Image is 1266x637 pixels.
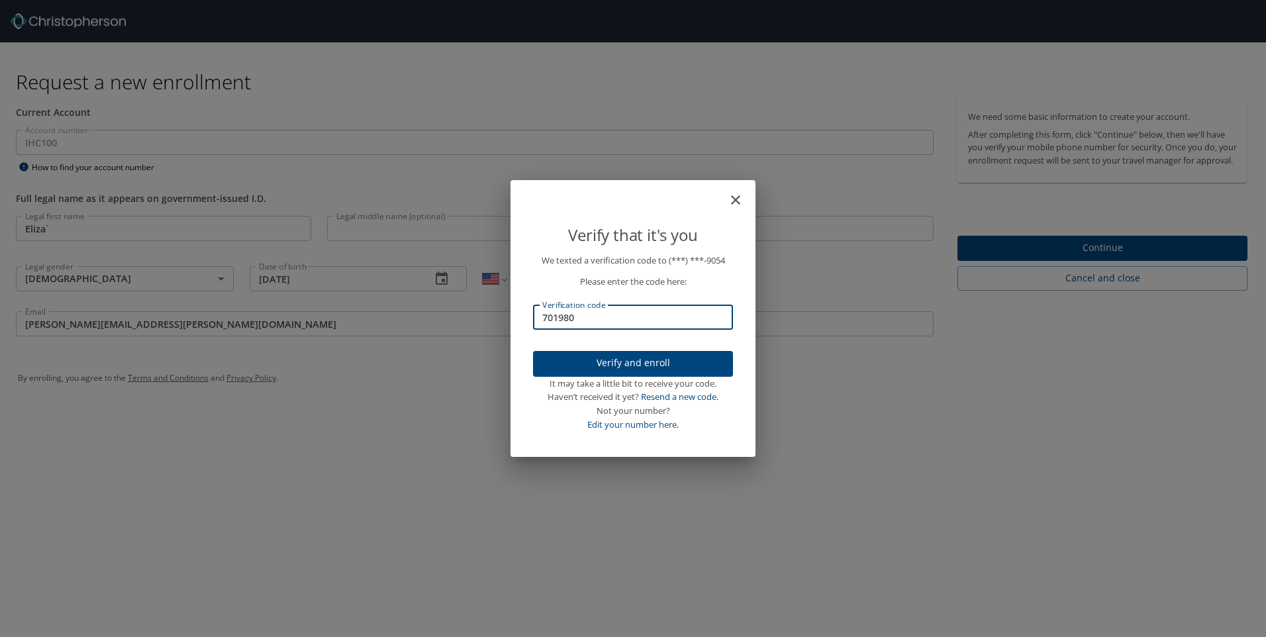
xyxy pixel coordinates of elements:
div: It may take a little bit to receive your code. [533,377,733,391]
p: Please enter the code here: [533,275,733,289]
div: Not your number? [533,404,733,418]
p: We texted a verification code to (***) ***- 9054 [533,254,733,268]
div: Haven’t received it yet? [533,390,733,404]
button: Verify and enroll [533,351,733,377]
a: Resend a new code. [641,391,718,403]
a: Edit your number here. [587,418,679,430]
p: Verify that it's you [533,222,733,248]
span: Verify and enroll [544,355,722,371]
button: close [734,185,750,201]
